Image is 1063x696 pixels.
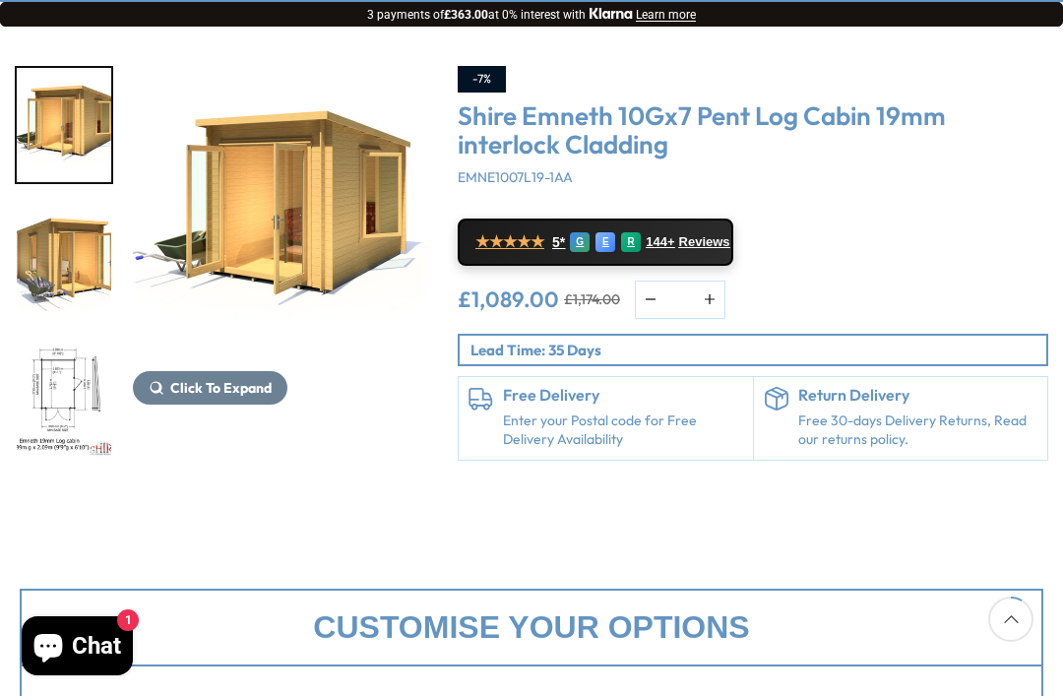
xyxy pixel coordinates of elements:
span: ★★★★★ [475,232,544,251]
div: 1 / 12 [133,66,428,460]
h6: Return Delivery [798,387,1038,405]
div: E [595,232,615,252]
img: Emneth_2990g209010gx719mm030lifeswapwim_979d911c-7bd8-40fb-baac-62acdcd7c688_200x200.jpg [17,206,111,320]
h6: Free Delivery [503,387,743,405]
inbox-online-store-chat: Shopify online store chat [16,616,139,680]
ins: £1,089.00 [458,288,559,310]
img: Shire Emneth 10Gx7 Pent Log Cabin 19mm interlock Cladding - Best Shed [133,66,428,361]
p: Lead Time: 35 Days [470,340,1046,360]
span: Reviews [679,234,730,250]
img: 2990g209010gx7Emneth19mmPLAN_d4ba3b4a-96d8-4d00-8955-d493a1658387_200x200.jpg [17,344,111,458]
div: 2 / 12 [15,204,113,322]
div: -7% [458,66,506,93]
div: 1 / 12 [15,66,113,184]
button: Click To Expand [133,371,287,405]
img: Emneth_2990g209010gx719mm-030life_e9f9deeb-37bb-4c40-ab52-b54535801b1a_200x200.jpg [17,68,111,182]
div: Customise your options [20,589,1043,666]
span: EMNE1007L19-1AA [458,168,573,186]
span: Click To Expand [170,379,272,397]
a: ★★★★★ 5* G E R 144+ Reviews [458,219,733,266]
span: 144+ [646,234,674,250]
div: 3 / 12 [15,342,113,460]
del: £1,174.00 [564,292,620,306]
h3: Shire Emneth 10Gx7 Pent Log Cabin 19mm interlock Cladding [458,102,1048,158]
a: Enter your Postal code for Free Delivery Availability [503,411,743,450]
div: G [570,232,590,252]
div: R [621,232,641,252]
p: Free 30-days Delivery Returns, Read our returns policy. [798,411,1038,450]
